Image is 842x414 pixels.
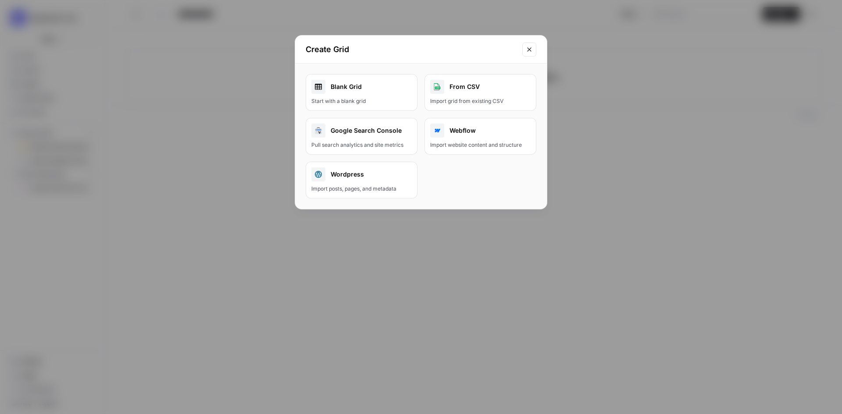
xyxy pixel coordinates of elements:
button: Google Search ConsolePull search analytics and site metrics [306,118,417,155]
div: Google Search Console [311,124,412,138]
div: Start with a blank grid [311,97,412,105]
button: WordpressImport posts, pages, and metadata [306,162,417,198]
div: From CSV [430,80,531,94]
button: Close modal [522,42,536,57]
div: Wordpress [311,167,412,181]
a: Blank GridStart with a blank grid [306,74,417,111]
div: Import website content and structure [430,141,531,149]
div: Import grid from existing CSV [430,97,531,105]
div: Pull search analytics and site metrics [311,141,412,149]
h2: Create Grid [306,43,517,56]
div: Import posts, pages, and metadata [311,185,412,193]
button: From CSVImport grid from existing CSV [425,74,536,111]
div: Webflow [430,124,531,138]
button: WebflowImport website content and structure [425,118,536,155]
div: Blank Grid [311,80,412,94]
